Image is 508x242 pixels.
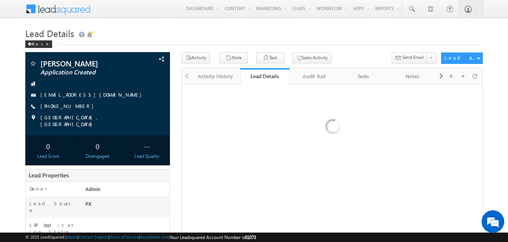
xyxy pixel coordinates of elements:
a: Terms of Service [110,234,139,239]
a: [EMAIL_ADDRESS][DOMAIN_NAME] [40,91,145,98]
div: 0 [77,139,118,153]
a: Lead Details [240,68,289,84]
a: Tasks [339,68,388,84]
div: PX [83,200,170,211]
label: LAP Application Status [29,222,78,235]
div: Audit Trail [296,72,332,81]
a: Acceptable Use [140,234,169,239]
div: Disengaged [77,153,118,160]
a: About [66,234,77,239]
label: Lead Source [29,200,78,214]
div: Lead Quality [126,153,168,160]
div: 0 [27,139,69,153]
div: Lead Score [27,153,69,160]
div: Lead Actions [445,54,477,61]
img: Loading... [293,89,371,167]
button: Task [256,52,284,63]
a: Activity History [191,68,240,84]
span: 61073 [245,234,256,240]
a: Contact Support [79,234,108,239]
span: [PERSON_NAME] [40,60,130,67]
span: Send Email [402,54,424,61]
a: Back [25,40,56,46]
div: -- [126,139,168,153]
span: Lead Properties [29,171,69,179]
span: Lead Details [25,27,74,39]
div: Tasks [345,72,381,81]
button: Sales Activity [292,52,331,63]
div: Activity History [197,72,233,81]
div: Back [25,40,52,48]
button: Send Email [392,52,427,63]
button: Lead Actions [441,52,483,64]
div: Notes [394,72,430,81]
button: Note [219,52,248,63]
span: [GEOGRAPHIC_DATA], [GEOGRAPHIC_DATA] [40,114,157,128]
span: Admin [85,186,100,192]
span: © 2025 LeadSquared | | | | | [25,234,256,241]
span: Your Leadsquared Account Number is [170,234,256,240]
div: Lead Details [246,72,284,80]
a: Notes [388,68,437,84]
span: Application Created [40,69,130,76]
a: Audit Trail [290,68,339,84]
span: [PHONE_NUMBER] [40,103,97,110]
label: Owner [29,185,47,192]
button: Activity [182,52,210,63]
